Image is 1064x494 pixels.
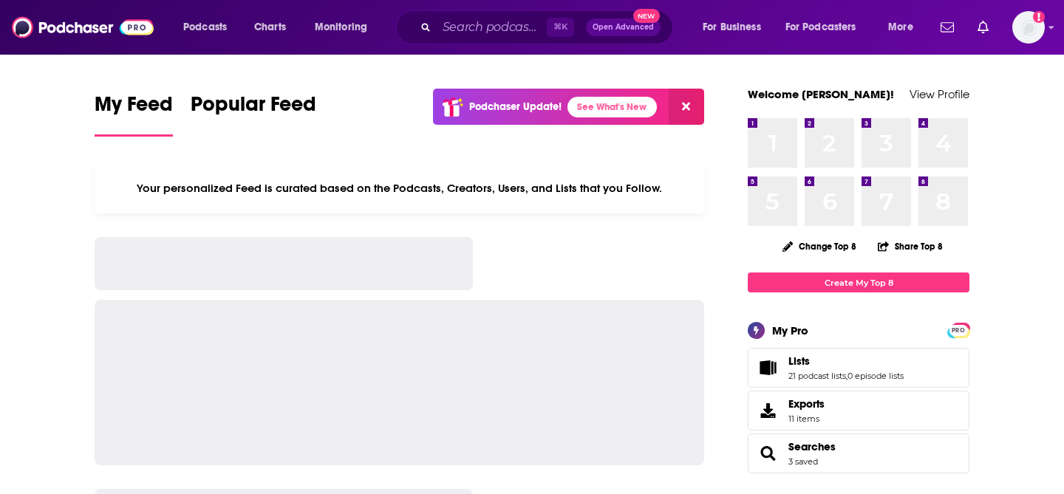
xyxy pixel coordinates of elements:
[183,17,227,38] span: Podcasts
[586,18,661,36] button: Open AdvancedNew
[191,92,316,137] a: Popular Feed
[547,18,574,37] span: ⌘ K
[753,357,782,378] a: Lists
[191,92,316,126] span: Popular Feed
[753,443,782,464] a: Searches
[788,354,810,368] span: Lists
[748,348,969,388] span: Lists
[878,16,932,39] button: open menu
[788,371,846,381] a: 21 podcast lists
[846,371,848,381] span: ,
[748,433,969,473] span: Searches
[949,324,967,335] a: PRO
[776,16,878,39] button: open menu
[469,100,562,113] p: Podchaser Update!
[877,232,944,261] button: Share Top 8
[888,17,913,38] span: More
[949,325,967,336] span: PRO
[437,16,547,39] input: Search podcasts, credits, & more...
[753,400,782,421] span: Exports
[173,16,246,39] button: open menu
[304,16,386,39] button: open menu
[788,397,825,411] span: Exports
[788,456,818,467] a: 3 saved
[410,10,687,44] div: Search podcasts, credits, & more...
[774,237,865,255] button: Change Top 8
[254,17,286,38] span: Charts
[935,15,960,40] a: Show notifications dropdown
[315,17,367,38] span: Monitoring
[1012,11,1045,44] img: User Profile
[95,92,173,137] a: My Feed
[772,323,808,337] div: My Pro
[95,163,704,213] div: Your personalized Feed is curated based on the Podcasts, Creators, Users, and Lists that you Follow.
[692,16,780,39] button: open menu
[748,391,969,430] a: Exports
[748,87,894,101] a: Welcome [PERSON_NAME]!
[703,17,761,38] span: For Business
[633,9,660,23] span: New
[788,414,825,424] span: 11 items
[567,97,657,117] a: See What's New
[848,371,904,381] a: 0 episode lists
[1012,11,1045,44] button: Show profile menu
[95,92,173,126] span: My Feed
[910,87,969,101] a: View Profile
[245,16,295,39] a: Charts
[785,17,856,38] span: For Podcasters
[972,15,995,40] a: Show notifications dropdown
[748,272,969,292] a: Create My Top 8
[1012,11,1045,44] span: Logged in as megcassidy
[12,13,154,41] img: Podchaser - Follow, Share and Rate Podcasts
[788,354,904,368] a: Lists
[1033,11,1045,23] svg: Add a profile image
[788,440,836,453] a: Searches
[593,24,654,31] span: Open Advanced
